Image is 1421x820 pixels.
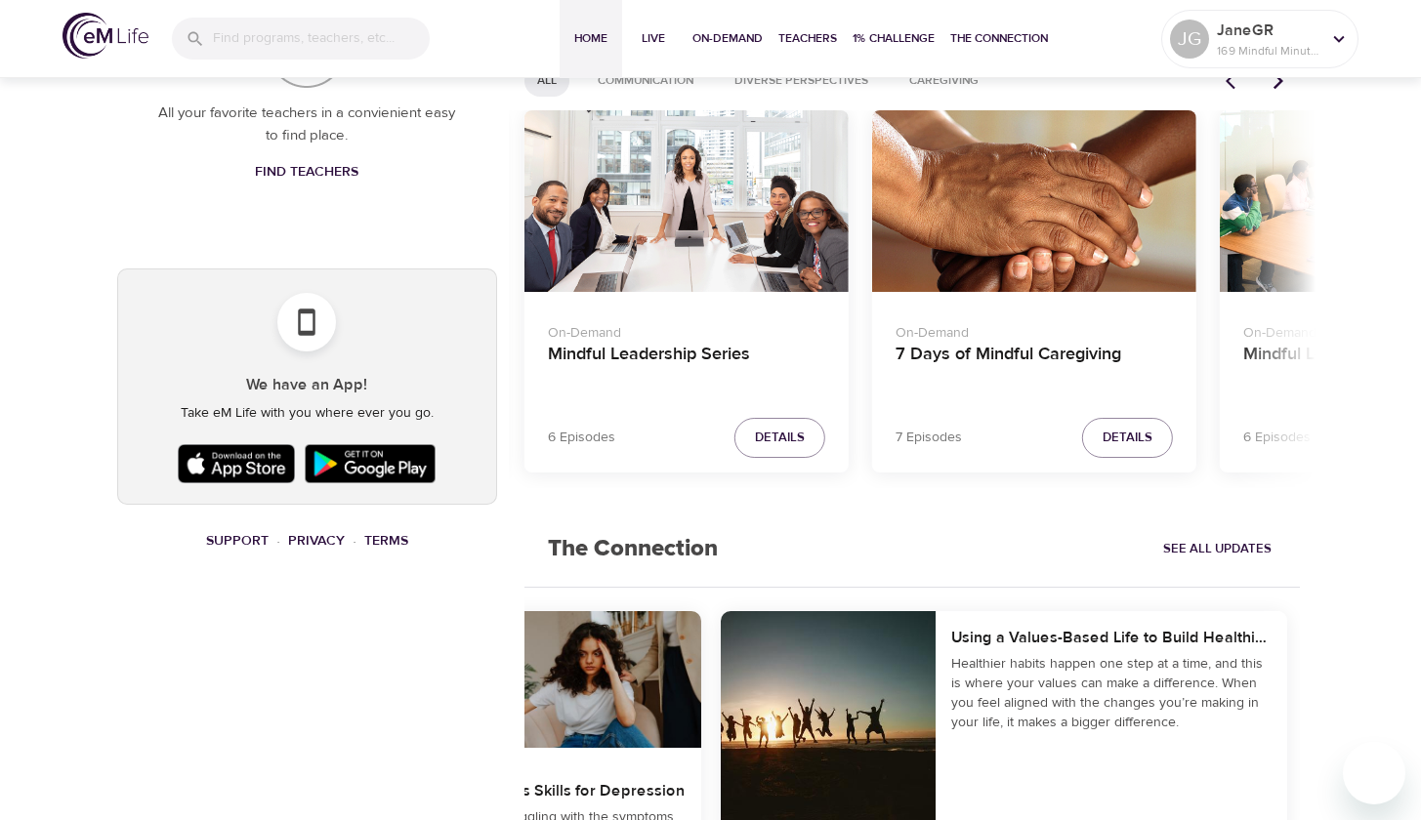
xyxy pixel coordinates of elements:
span: Teachers [778,28,837,49]
a: See All Updates [1158,534,1276,564]
button: Details [734,418,825,458]
nav: breadcrumb [117,528,497,554]
div: New Blog [443,763,686,777]
span: 1% Challenge [853,28,935,49]
span: On-Demand [692,28,763,49]
button: Mindful Leadership Series [524,110,849,293]
span: Details [1103,427,1152,449]
span: Details [755,427,805,449]
p: 6 Episodes [548,428,615,448]
span: Communication [586,72,705,89]
button: Next items [1257,60,1300,102]
div: Healthier habits happen one step at a time, and this is where your values can make a difference. ... [951,654,1272,732]
p: Take eM Life with you where ever you go. [134,403,481,424]
div: Caregiving [897,65,991,97]
p: JaneGR [1217,19,1320,42]
img: logo [63,13,148,59]
li: · [353,528,356,554]
span: Home [567,28,614,49]
button: Details [1082,418,1173,458]
h2: The Connection [524,512,741,587]
div: Mindfulness Skills for Depression [443,780,686,802]
p: 169 Mindful Minutes [1217,42,1320,60]
input: Find programs, teachers, etc... [213,18,430,60]
span: All [525,72,568,89]
div: Diverse Perspectives [722,65,881,97]
li: · [276,528,280,554]
a: Find Teachers [247,154,366,190]
span: Diverse Perspectives [723,72,880,89]
span: Find Teachers [255,160,358,184]
button: Previous items [1214,60,1257,102]
p: All your favorite teachers in a convienient easy to find place. [156,102,458,146]
div: JG [1170,20,1209,59]
div: Communication [585,65,706,97]
p: 7 Episodes [896,428,962,448]
span: Live [630,28,677,49]
p: 6 Episodes [1243,428,1311,448]
h4: 7 Days of Mindful Caregiving [896,344,1173,390]
button: 7 Days of Mindful Caregiving [872,110,1196,293]
h5: We have an App! [134,375,481,395]
a: Support [206,532,269,550]
div: Using a Values-Based Life to Build Healthier Habits [951,627,1272,649]
p: On-Demand [896,315,1173,344]
a: Terms [364,532,408,550]
div: All [524,65,569,97]
iframe: Button to launch messaging window [1343,742,1405,804]
img: Google Play Store [300,439,440,488]
h4: Mindful Leadership Series [548,344,825,390]
span: The Connection [950,28,1048,49]
p: On-Demand [548,315,825,344]
span: Caregiving [898,72,990,89]
span: See All Updates [1163,538,1272,560]
a: Privacy [288,532,345,550]
img: Apple App Store [173,439,300,488]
